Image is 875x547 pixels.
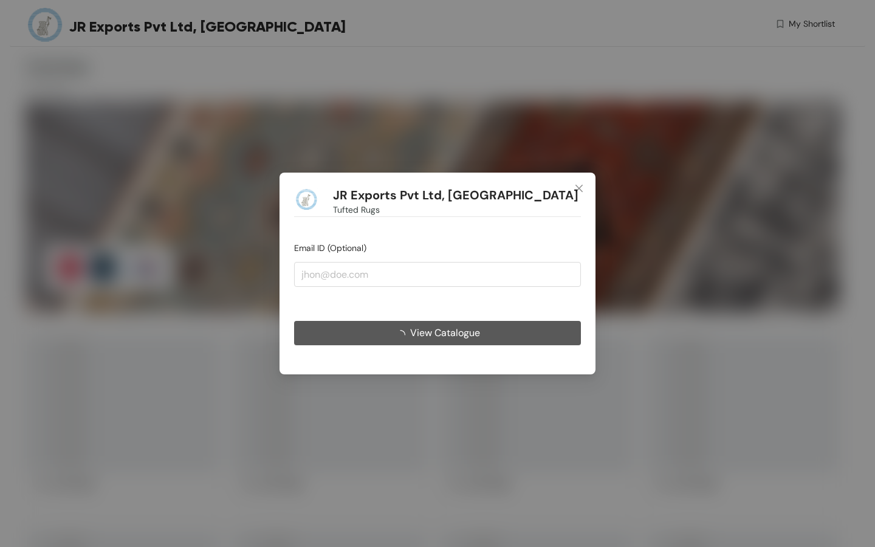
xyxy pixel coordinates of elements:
[333,188,578,203] h1: JR Exports Pvt Ltd, [GEOGRAPHIC_DATA]
[294,187,318,212] img: Buyer Portal
[294,321,581,345] button: View Catalogue
[563,173,595,205] button: Close
[396,330,410,340] span: loading
[410,325,480,340] span: View Catalogue
[294,243,366,253] span: Email ID (Optional)
[574,184,584,193] span: close
[333,203,380,216] span: Tufted Rugs
[294,262,581,286] input: jhon@doe.com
